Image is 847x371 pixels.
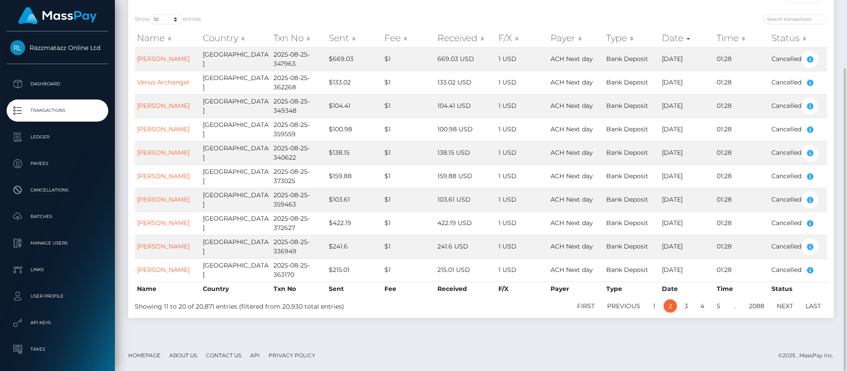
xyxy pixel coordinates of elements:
td: 2025-08-25-372627 [271,211,327,235]
td: $1 [382,47,435,71]
td: 01:28 [714,118,769,141]
td: 2025-08-25-359559 [271,118,327,141]
td: [GEOGRAPHIC_DATA] [201,235,271,258]
td: Bank Deposit [604,94,660,118]
td: [DATE] [660,188,714,211]
td: Cancelled [769,94,827,118]
td: 422.19 USD [435,211,497,235]
td: [GEOGRAPHIC_DATA] [201,164,271,188]
th: F/X [496,282,548,296]
a: [PERSON_NAME] [137,195,190,203]
th: Country [201,282,271,296]
td: $1 [382,164,435,188]
td: 133.02 USD [435,71,497,94]
span: ACH Next day [551,172,593,180]
td: [GEOGRAPHIC_DATA] [201,118,271,141]
td: [DATE] [660,118,714,141]
td: 1 USD [496,164,548,188]
td: $1 [382,258,435,282]
td: 01:28 [714,94,769,118]
th: Received [435,282,497,296]
th: F/X: activate to sort column ascending [496,29,548,47]
span: ACH Next day [551,55,593,63]
td: $1 [382,141,435,164]
td: [DATE] [660,258,714,282]
td: 01:28 [714,211,769,235]
p: Cancellations [10,184,105,197]
img: MassPay Logo [18,7,97,24]
td: $1 [382,211,435,235]
p: Dashboard [10,77,105,91]
td: Cancelled [769,188,827,211]
td: [GEOGRAPHIC_DATA] [201,47,271,71]
p: Payees [10,157,105,170]
td: 215.01 USD [435,258,497,282]
th: Time [714,282,769,296]
td: 1 USD [496,188,548,211]
a: [PERSON_NAME] [137,172,190,180]
td: 138.15 USD [435,141,497,164]
a: 2088 [744,299,769,313]
td: 159.88 USD [435,164,497,188]
td: [DATE] [660,47,714,71]
p: Manage Users [10,237,105,250]
td: $422.19 [327,211,382,235]
a: Cancellations [7,179,108,201]
td: 1 USD [496,141,548,164]
a: Homepage [125,348,164,362]
div: Showing 11 to 20 of 20,871 entries (filtered from 20,930 total entries) [135,298,415,311]
td: 669.03 USD [435,47,497,71]
td: Bank Deposit [604,141,660,164]
a: Payees [7,153,108,175]
td: $215.01 [327,258,382,282]
a: Manage Users [7,232,108,254]
td: [GEOGRAPHIC_DATA] [201,258,271,282]
span: ACH Next day [551,125,593,133]
a: [PERSON_NAME] [137,149,190,157]
td: Bank Deposit [604,118,660,141]
span: ACH Next day [551,219,593,227]
p: User Profile [10,290,105,303]
td: 104.41 USD [435,94,497,118]
a: [PERSON_NAME] [137,125,190,133]
td: Bank Deposit [604,188,660,211]
td: $1 [382,71,435,94]
span: ACH Next day [551,102,593,110]
p: Links [10,263,105,276]
a: Previous [602,299,645,313]
a: 4 [695,299,709,313]
td: Cancelled [769,47,827,71]
td: [DATE] [660,94,714,118]
th: Status [769,282,827,296]
th: Date: activate to sort column ascending [660,29,714,47]
td: $103.61 [327,188,382,211]
a: [PERSON_NAME] [137,266,190,274]
th: Country: activate to sort column ascending [201,29,271,47]
a: Dashboard [7,73,108,95]
td: $138.15 [327,141,382,164]
a: 1 [648,299,661,313]
span: ACH Next day [551,266,593,274]
a: [PERSON_NAME] [137,219,190,227]
th: Txn No [271,282,327,296]
th: Fee: activate to sort column ascending [382,29,435,47]
td: 01:28 [714,47,769,71]
td: 100.98 USD [435,118,497,141]
th: Name: activate to sort column ascending [135,29,201,47]
td: 2025-08-25-373025 [271,164,327,188]
td: 01:28 [714,71,769,94]
a: API Keys [7,312,108,334]
a: 5 [712,299,725,313]
th: Time: activate to sort column ascending [714,29,769,47]
td: Bank Deposit [604,235,660,258]
a: Links [7,259,108,281]
a: API [247,348,263,362]
td: 2025-08-25-340622 [271,141,327,164]
td: 241.6 USD [435,235,497,258]
label: Show entries [135,14,201,24]
td: $669.03 [327,47,382,71]
td: Cancelled [769,164,827,188]
td: 01:28 [714,141,769,164]
td: $159.88 [327,164,382,188]
a: Venus Archangel [137,78,189,86]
